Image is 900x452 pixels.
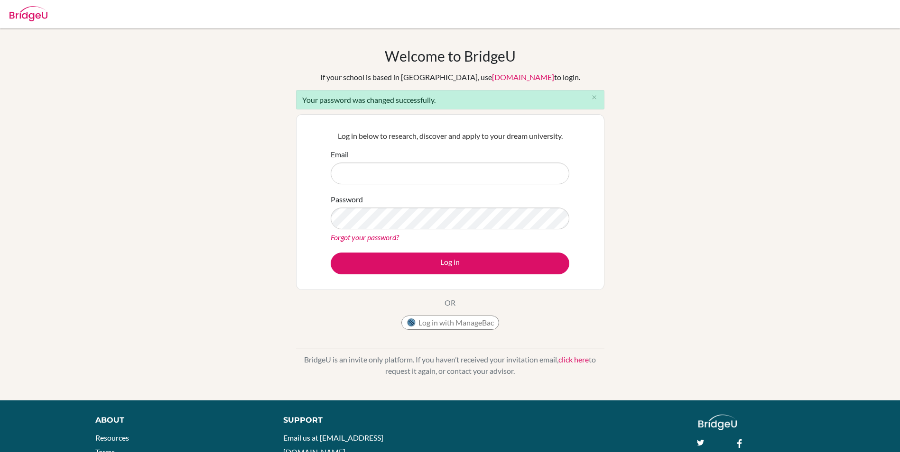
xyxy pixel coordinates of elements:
h1: Welcome to BridgeU [385,47,516,64]
button: Log in [331,253,569,274]
div: Your password was changed successfully. [296,90,604,109]
img: Bridge-U [9,6,47,21]
button: Log in with ManageBac [401,316,499,330]
label: Password [331,194,363,205]
a: Resources [95,433,129,442]
button: Close [585,90,604,105]
p: OR [445,297,455,308]
div: Support [283,415,439,426]
img: logo_white@2x-f4f0deed5e89b7ecb1c2cc34c3e3d731f90f0f143d5ea2071677605dd97b5244.png [698,415,737,430]
a: Forgot your password? [331,233,399,242]
p: Log in below to research, discover and apply to your dream university. [331,130,569,142]
i: close [591,94,598,101]
div: If your school is based in [GEOGRAPHIC_DATA], use to login. [320,72,580,83]
p: BridgeU is an invite only platform. If you haven’t received your invitation email, to request it ... [296,354,604,377]
a: [DOMAIN_NAME] [492,72,554,81]
a: click here [558,355,589,364]
div: About [95,415,262,426]
label: Email [331,149,349,160]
